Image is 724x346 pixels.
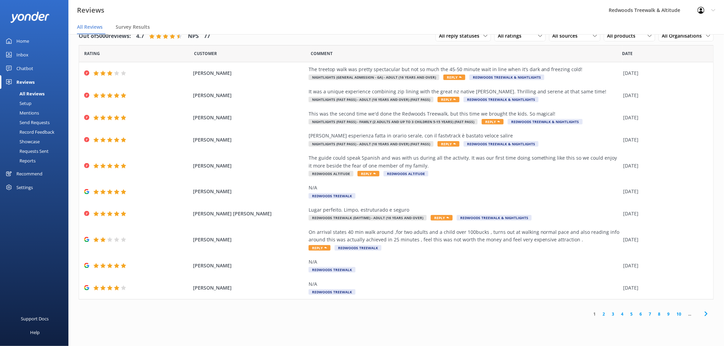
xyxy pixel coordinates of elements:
[623,114,705,121] div: [DATE]
[10,12,50,23] img: yonder-white-logo.png
[116,24,150,30] span: Survey Results
[309,132,620,139] div: [PERSON_NAME] esperienza fatta in orario serale, con il fastvtrack è bastato veloce salire
[193,284,305,292] span: [PERSON_NAME]
[4,137,68,146] a: Showcase
[311,50,333,57] span: Question
[309,141,434,147] span: Nightlights (Fast Pass) - Adult (16 years and over) (Fast Pass)
[636,311,646,317] a: 6
[16,167,42,181] div: Recommend
[309,119,478,124] span: Nightlights (Fast Pass) - Family (2 Adults and up to 3 Children 5-15 years) (Fast Pass)
[457,215,532,221] span: Redwoods Treewalk & Nightlights
[655,311,664,317] a: 8
[4,146,49,156] div: Requests Sent
[77,5,104,16] h3: Reviews
[309,228,620,244] div: On arrival states 40 min walk around ,for two adults and a child over 100bucks , turns out at wal...
[84,50,100,57] span: Date
[309,245,331,251] span: Reply
[469,75,544,80] span: Redwoods Treewalk & Nightlights
[188,32,199,41] h4: NPS
[662,32,706,40] span: All Organisations
[309,88,620,95] div: It was a unique experience combining zip lining with the great nz native [PERSON_NAME]. Thrilling...
[335,245,382,251] span: Redwoods Treewalk
[4,108,39,118] div: Mentions
[193,114,305,121] span: [PERSON_NAME]
[4,89,68,98] a: All Reviews
[498,32,526,40] span: All ratings
[482,119,504,124] span: Reply
[193,188,305,195] span: [PERSON_NAME]
[309,171,353,176] span: Redwoods Altitude
[623,188,705,195] div: [DATE]
[464,141,539,147] span: Redwoods Treewalk & Nightlights
[4,98,68,108] a: Setup
[4,118,50,127] div: Send Requests
[193,69,305,77] span: [PERSON_NAME]
[309,289,355,295] span: Redwoods Treewalk
[309,66,620,73] div: The treetop walk was pretty spectacular but not so much the 45-50 minute wait in line when it’s d...
[4,156,36,165] div: Reports
[622,50,633,57] span: Date
[646,311,655,317] a: 7
[4,127,68,137] a: Record Feedback
[309,267,355,272] span: Redwoods Treewalk
[4,89,44,98] div: All Reviews
[508,119,583,124] span: Redwoods Treewalk & Nightlights
[685,311,695,317] span: ...
[193,162,305,170] span: [PERSON_NAME]
[607,32,640,40] span: All products
[309,215,427,221] span: Redwoods Treewalk (Daytime) - Adult (16 years and over)
[309,193,355,199] span: Redwoods Treewalk
[590,311,599,317] a: 1
[16,48,28,62] div: Inbox
[431,215,453,221] span: Reply
[193,210,305,217] span: [PERSON_NAME] [PERSON_NAME]
[309,97,434,102] span: Nightlights (Fast Pass) - Adult (16 years and over) (Fast Pass)
[358,171,379,176] span: Reply
[193,136,305,144] span: [PERSON_NAME]
[309,75,439,80] span: Nightlights (General Admission - GA) - Adult (16 years and over)
[623,162,705,170] div: [DATE]
[309,184,620,191] div: N/A
[16,75,35,89] div: Reviews
[553,32,582,40] span: All sources
[309,280,620,288] div: N/A
[623,210,705,217] div: [DATE]
[136,32,144,41] h4: 4.7
[21,312,49,325] div: Support Docs
[77,24,103,30] span: All Reviews
[623,262,705,269] div: [DATE]
[443,75,465,80] span: Reply
[309,258,620,266] div: N/A
[609,311,618,317] a: 3
[438,97,460,102] span: Reply
[204,32,210,41] h4: 77
[384,171,428,176] span: Redwoods Altitude
[623,92,705,99] div: [DATE]
[309,206,620,214] div: Lugar perfeito. Limpo, estruturado e seguro
[193,262,305,269] span: [PERSON_NAME]
[193,236,305,243] span: [PERSON_NAME]
[79,32,131,41] h4: Out of 5000 reviews:
[4,156,68,165] a: Reports
[193,92,305,99] span: [PERSON_NAME]
[4,127,54,137] div: Record Feedback
[16,34,29,48] div: Home
[309,154,620,170] div: The guide could speak Spanish and was with us during all the activity. It was our first time doin...
[673,311,685,317] a: 10
[438,141,460,147] span: Reply
[623,69,705,77] div: [DATE]
[309,110,620,118] div: This was the second time we'd done the Redwoods Treewalk, but this time we brought the kids. So m...
[599,311,609,317] a: 2
[4,137,40,146] div: Showcase
[30,325,40,339] div: Help
[4,108,68,118] a: Mentions
[623,136,705,144] div: [DATE]
[4,146,68,156] a: Requests Sent
[618,311,627,317] a: 4
[439,32,483,40] span: All reply statuses
[627,311,636,317] a: 5
[4,118,68,127] a: Send Requests
[16,181,33,194] div: Settings
[194,50,217,57] span: Date
[623,236,705,243] div: [DATE]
